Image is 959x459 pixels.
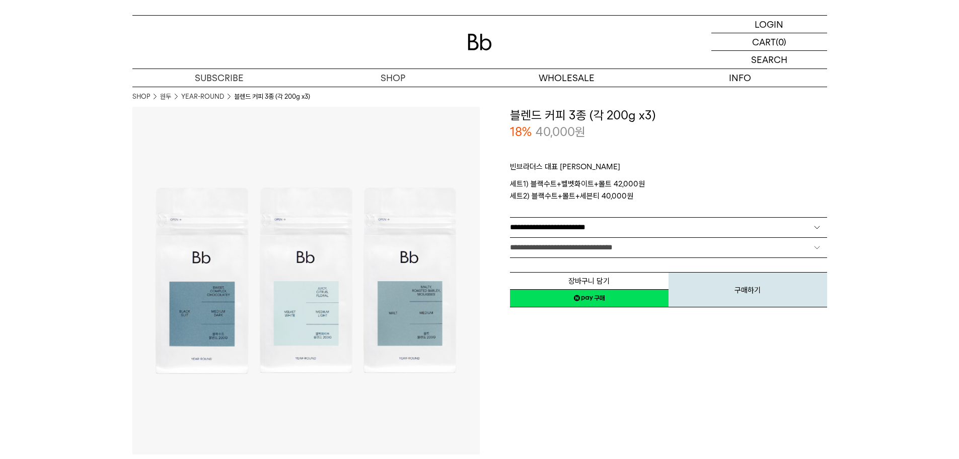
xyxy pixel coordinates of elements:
[669,272,827,307] button: 구매하기
[510,123,532,141] p: 18%
[510,178,827,202] p: 세트1) 블랙수트+벨벳화이트+몰트 42,000원 세트2) 블랙수트+몰트+세븐티 40,000원
[510,289,669,307] a: 새창
[536,123,585,141] p: 40,000
[132,92,150,102] a: SHOP
[776,33,786,50] p: (0)
[234,92,310,102] li: 블렌드 커피 3종 (각 200g x3)
[510,272,669,290] button: 장바구니 담기
[181,92,224,102] a: YEAR-ROUND
[510,107,827,124] h3: 블렌드 커피 3종 (각 200g x3)
[653,69,827,87] p: INFO
[752,33,776,50] p: CART
[755,16,783,33] p: LOGIN
[160,92,171,102] a: 원두
[132,107,480,454] img: 블렌드 커피 3종 (각 200g x3)
[510,161,827,178] p: 빈브라더스 대표 [PERSON_NAME]
[711,16,827,33] a: LOGIN
[480,69,653,87] p: WHOLESALE
[306,69,480,87] a: SHOP
[468,34,492,50] img: 로고
[575,124,585,139] span: 원
[711,33,827,51] a: CART (0)
[751,51,787,69] p: SEARCH
[132,69,306,87] a: SUBSCRIBE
